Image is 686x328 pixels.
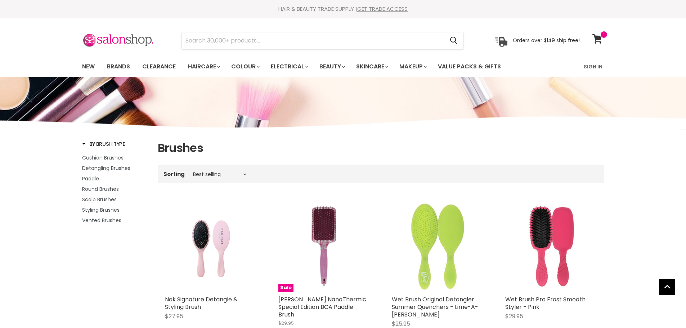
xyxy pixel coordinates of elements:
span: Sale [278,284,293,292]
a: Sign In [579,59,607,74]
a: Cushion Brushes [82,154,149,162]
span: Detangling Brushes [82,165,130,172]
form: Product [181,32,464,49]
button: Search [444,32,463,49]
a: Makeup [394,59,431,74]
span: $29.95 [505,312,523,320]
img: Wet Brush Pro Frost Smooth Styler - Pink [505,200,597,292]
h1: Brushes [158,140,604,156]
a: Electrical [265,59,313,74]
a: Olivia Garden NanoThermic Special Edition BCA Paddle BrushSale [278,200,370,292]
a: Beauty [314,59,349,74]
span: Paddle [82,175,99,182]
ul: Main menu [77,56,543,77]
a: Paddle [82,175,149,183]
a: Value Packs & Gifts [432,59,506,74]
img: Nak Signature Detangle & Styling Brush [174,200,247,292]
a: Vented Brushes [82,216,149,224]
a: GET TRADE ACCESS [357,5,408,13]
input: Search [182,32,444,49]
a: Wet Brush Original Detangler Summer Quenchers - Lime-A-[PERSON_NAME] [392,295,478,319]
a: Scalp Brushes [82,196,149,203]
span: Cushion Brushes [82,154,124,161]
a: Haircare [183,59,224,74]
span: $27.95 [165,312,183,320]
a: Nak Signature Detangle & Styling Brush [165,295,238,311]
span: Vented Brushes [82,217,121,224]
a: Colour [226,59,264,74]
span: $25.95 [392,320,410,328]
a: Clearance [137,59,181,74]
label: Sorting [163,171,185,177]
nav: Main [73,56,613,77]
span: Round Brushes [82,185,119,193]
span: Scalp Brushes [82,196,117,203]
a: Styling Brushes [82,206,149,214]
a: Nak Signature Detangle & Styling Brush [165,200,257,292]
p: Orders over $149 ship free! [513,37,580,44]
span: Styling Brushes [82,206,120,214]
a: Detangling Brushes [82,164,149,172]
a: [PERSON_NAME] NanoThermic Special Edition BCA Paddle Brush [278,295,366,319]
h3: By Brush Type [82,140,125,148]
a: Brands [102,59,135,74]
a: Skincare [351,59,393,74]
span: $29.95 [278,320,294,327]
img: Wet Brush Original Detangler Summer Quenchers - Lime-A-Rita [392,200,484,292]
a: New [77,59,100,74]
img: Olivia Garden NanoThermic Special Edition BCA Paddle Brush [278,200,370,292]
div: HAIR & BEAUTY TRADE SUPPLY | [73,5,613,13]
a: Round Brushes [82,185,149,193]
a: Wet Brush Pro Frost Smooth Styler - Pink [505,295,586,311]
